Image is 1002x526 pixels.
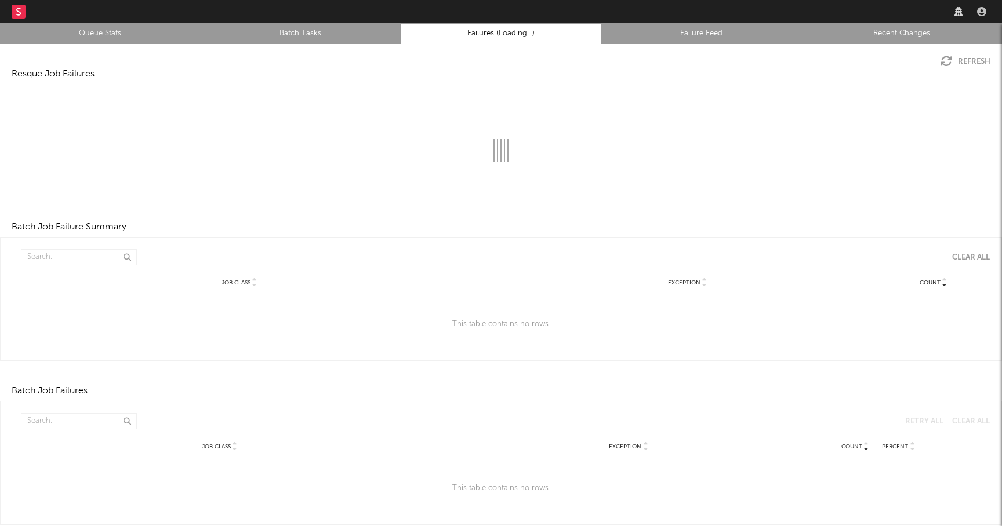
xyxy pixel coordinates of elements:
[12,220,126,234] div: Batch Job Failure Summary
[668,279,700,286] span: Exception
[12,67,95,81] div: Resque Job Failures
[943,254,990,261] button: Clear All
[21,413,137,429] input: Search...
[920,279,941,286] span: Count
[941,56,990,67] button: Refresh
[609,443,641,450] span: Exception
[21,249,137,265] input: Search...
[207,27,395,41] a: Batch Tasks
[222,279,251,286] span: Job Class
[905,418,943,425] div: Retry All
[952,418,990,425] div: Clear All
[896,418,943,425] button: Retry All
[808,27,996,41] a: Recent Changes
[841,443,862,450] span: Count
[12,458,990,518] div: This table contains no rows.
[12,294,990,355] div: This table contains no rows.
[952,254,990,261] div: Clear All
[6,27,194,41] a: Queue Stats
[202,443,231,450] span: Job Class
[407,27,595,41] a: Failures (Loading...)
[882,443,908,450] span: Percent
[943,418,990,425] button: Clear All
[608,27,796,41] a: Failure Feed
[12,384,88,398] div: Batch Job Failures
